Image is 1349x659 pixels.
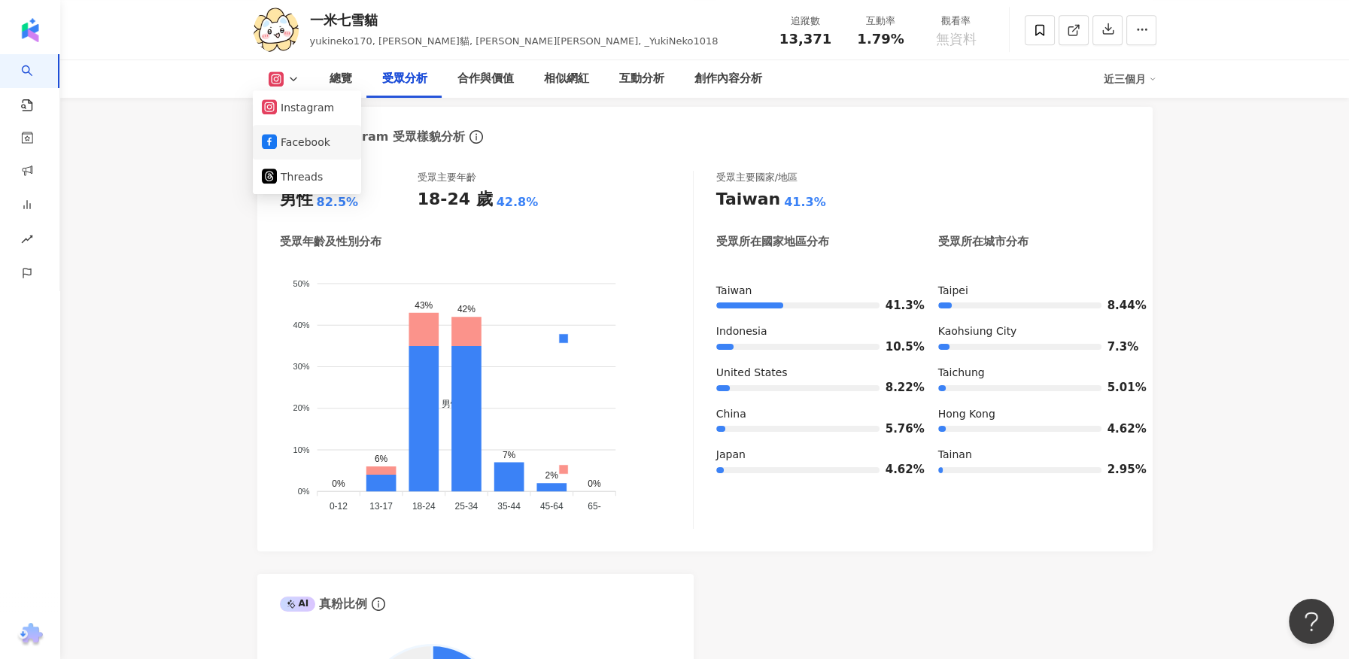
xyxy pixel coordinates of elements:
[280,188,313,211] div: 男性
[857,32,904,47] span: 1.79%
[369,595,387,613] span: info-circle
[938,366,1130,381] div: Taichung
[418,171,476,184] div: 受眾主要年齡
[382,70,427,88] div: 受眾分析
[310,11,719,29] div: 一米七雪貓
[938,324,1130,339] div: Kaohsiung City
[293,278,309,287] tspan: 50%
[716,234,829,250] div: 受眾所在國家地區分布
[418,188,493,211] div: 18-24 歲
[262,97,352,118] button: Instagram
[280,596,368,612] div: 真粉比例
[262,132,352,153] button: Facebook
[369,501,393,512] tspan: 13-17
[280,129,465,145] div: Instagram 受眾樣貌分析
[310,35,719,47] span: yukineko170, [PERSON_NAME]貓, [PERSON_NAME][PERSON_NAME], _YukiNeko1018
[1107,342,1130,353] span: 7.3%
[262,166,352,187] button: Threads
[497,194,539,211] div: 42.8%
[716,407,908,422] div: China
[784,194,826,211] div: 41.3%
[1107,382,1130,393] span: 5.01%
[293,403,309,412] tspan: 20%
[1289,599,1334,644] iframe: Help Scout Beacon - Open
[716,366,908,381] div: United States
[21,54,51,113] a: search
[886,342,908,353] span: 10.5%
[1107,300,1130,311] span: 8.44%
[21,224,33,258] span: rise
[539,501,563,512] tspan: 45-64
[329,501,347,512] tspan: 0-12
[928,14,985,29] div: 觀看率
[716,324,908,339] div: Indonesia
[454,501,478,512] tspan: 25-34
[254,8,299,53] img: KOL Avatar
[779,31,831,47] span: 13,371
[1104,67,1156,91] div: 近三個月
[716,188,780,211] div: Taiwan
[293,320,309,329] tspan: 40%
[777,14,834,29] div: 追蹤數
[852,14,910,29] div: 互動率
[1107,464,1130,475] span: 2.95%
[886,382,908,393] span: 8.22%
[330,70,352,88] div: 總覽
[1107,424,1130,435] span: 4.62%
[297,487,309,496] tspan: 0%
[716,448,908,463] div: Japan
[457,70,514,88] div: 合作與價值
[716,284,908,299] div: Taiwan
[544,70,589,88] div: 相似網紅
[293,362,309,371] tspan: 30%
[694,70,762,88] div: 創作內容分析
[280,597,316,612] div: AI
[938,448,1130,463] div: Tainan
[497,501,521,512] tspan: 35-44
[467,128,485,146] span: info-circle
[317,194,359,211] div: 82.5%
[938,407,1130,422] div: Hong Kong
[588,501,600,512] tspan: 65-
[938,234,1028,250] div: 受眾所在城市分布
[886,464,908,475] span: 4.62%
[280,234,381,250] div: 受眾年齡及性別分布
[430,399,460,409] span: 男性
[16,623,45,647] img: chrome extension
[936,32,977,47] span: 無資料
[886,424,908,435] span: 5.76%
[18,18,42,42] img: logo icon
[619,70,664,88] div: 互動分析
[716,171,798,184] div: 受眾主要國家/地區
[938,284,1130,299] div: Taipei
[412,501,435,512] tspan: 18-24
[886,300,908,311] span: 41.3%
[293,445,309,454] tspan: 10%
